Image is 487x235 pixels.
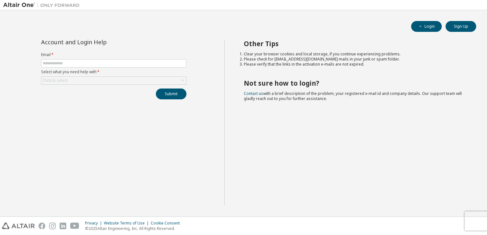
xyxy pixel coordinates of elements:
label: Email [41,52,186,57]
img: instagram.svg [49,223,56,229]
button: Login [411,21,442,32]
li: Please verify that the links in the activation e-mails are not expired. [244,62,465,67]
img: facebook.svg [39,223,45,229]
img: youtube.svg [70,223,79,229]
div: Click to select [41,77,186,84]
div: Cookie Consent [151,221,184,226]
img: linkedin.svg [60,223,66,229]
h2: Not sure how to login? [244,79,465,87]
a: Contact us [244,91,263,96]
span: with a brief description of the problem, your registered e-mail id and company details. Our suppo... [244,91,462,101]
div: Website Terms of Use [104,221,151,226]
div: Account and Login Help [41,39,157,45]
label: Select what you need help with [41,69,186,75]
img: Altair One [3,2,83,8]
div: Privacy [85,221,104,226]
li: Clear your browser cookies and local storage, if you continue experiencing problems. [244,52,465,57]
button: Submit [156,89,186,99]
img: altair_logo.svg [2,223,35,229]
p: © 2025 Altair Engineering, Inc. All Rights Reserved. [85,226,184,231]
li: Please check for [EMAIL_ADDRESS][DOMAIN_NAME] mails in your junk or spam folder. [244,57,465,62]
div: Click to select [43,78,68,83]
button: Sign Up [446,21,476,32]
h2: Other Tips [244,39,465,48]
